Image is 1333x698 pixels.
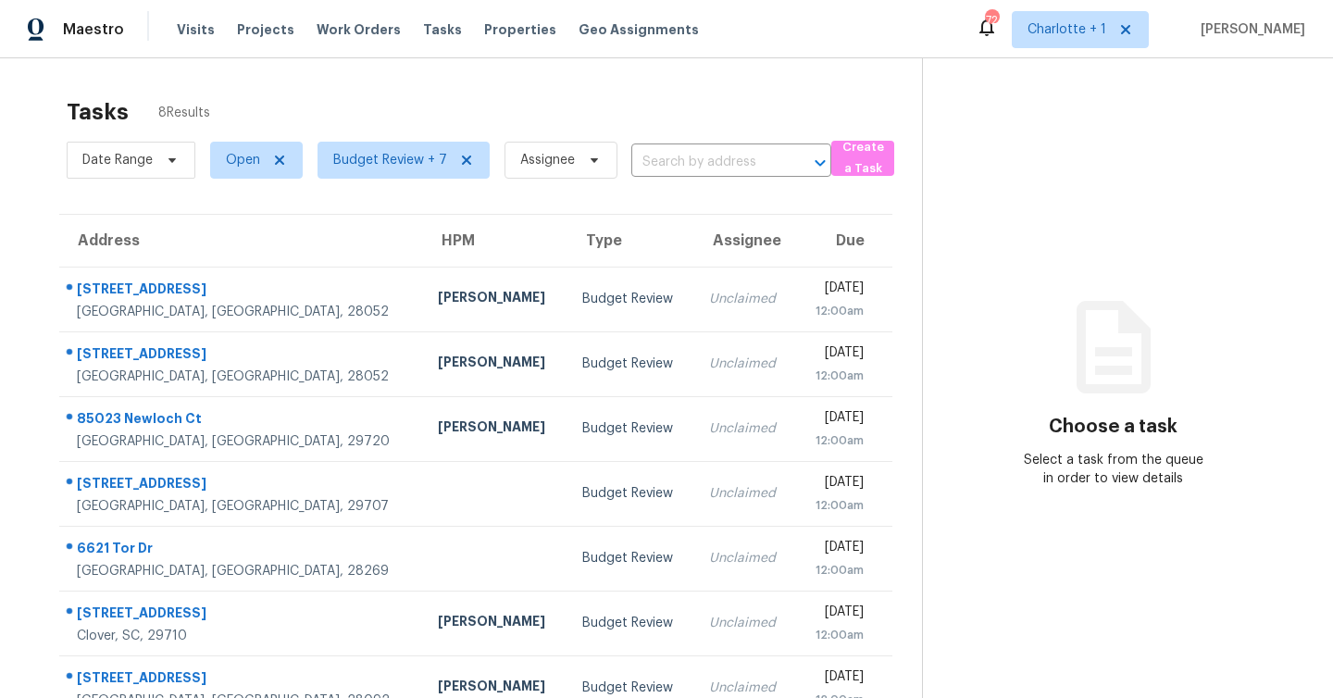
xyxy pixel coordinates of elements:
[77,604,408,627] div: [STREET_ADDRESS]
[811,603,864,626] div: [DATE]
[709,679,781,697] div: Unclaimed
[438,288,553,311] div: [PERSON_NAME]
[77,432,408,451] div: [GEOGRAPHIC_DATA], [GEOGRAPHIC_DATA], 29720
[811,367,864,385] div: 12:00am
[438,418,553,441] div: [PERSON_NAME]
[67,103,129,121] h2: Tasks
[709,484,781,503] div: Unclaimed
[811,561,864,580] div: 12:00am
[1028,20,1106,39] span: Charlotte + 1
[77,562,408,580] div: [GEOGRAPHIC_DATA], [GEOGRAPHIC_DATA], 28269
[484,20,556,39] span: Properties
[582,549,679,567] div: Budget Review
[226,151,260,169] span: Open
[709,419,781,438] div: Unclaimed
[177,20,215,39] span: Visits
[811,343,864,367] div: [DATE]
[831,141,894,176] button: Create a Task
[709,614,781,632] div: Unclaimed
[77,409,408,432] div: 85023 Newloch Ct
[709,355,781,373] div: Unclaimed
[582,355,679,373] div: Budget Review
[237,20,294,39] span: Projects
[694,215,796,267] th: Assignee
[77,668,408,692] div: [STREET_ADDRESS]
[709,290,781,308] div: Unclaimed
[438,353,553,376] div: [PERSON_NAME]
[77,539,408,562] div: 6621 Tor Dr
[582,419,679,438] div: Budget Review
[811,667,864,691] div: [DATE]
[77,627,408,645] div: Clover, SC, 29710
[796,215,892,267] th: Due
[77,368,408,386] div: [GEOGRAPHIC_DATA], [GEOGRAPHIC_DATA], 28052
[333,151,447,169] span: Budget Review + 7
[77,474,408,497] div: [STREET_ADDRESS]
[582,290,679,308] div: Budget Review
[811,302,864,320] div: 12:00am
[582,484,679,503] div: Budget Review
[59,215,423,267] th: Address
[77,303,408,321] div: [GEOGRAPHIC_DATA], [GEOGRAPHIC_DATA], 28052
[438,612,553,635] div: [PERSON_NAME]
[811,279,864,302] div: [DATE]
[811,496,864,515] div: 12:00am
[811,538,864,561] div: [DATE]
[985,11,998,30] div: 72
[520,151,575,169] span: Assignee
[77,497,408,516] div: [GEOGRAPHIC_DATA], [GEOGRAPHIC_DATA], 29707
[1193,20,1305,39] span: [PERSON_NAME]
[77,344,408,368] div: [STREET_ADDRESS]
[807,150,833,176] button: Open
[82,151,153,169] span: Date Range
[811,626,864,644] div: 12:00am
[423,215,567,267] th: HPM
[582,679,679,697] div: Budget Review
[158,104,210,122] span: 8 Results
[423,23,462,36] span: Tasks
[1049,418,1177,436] h3: Choose a task
[1018,451,1208,488] div: Select a task from the queue in order to view details
[579,20,699,39] span: Geo Assignments
[77,280,408,303] div: [STREET_ADDRESS]
[567,215,694,267] th: Type
[631,148,779,177] input: Search by address
[841,137,885,180] span: Create a Task
[811,408,864,431] div: [DATE]
[709,549,781,567] div: Unclaimed
[582,614,679,632] div: Budget Review
[317,20,401,39] span: Work Orders
[63,20,124,39] span: Maestro
[811,431,864,450] div: 12:00am
[811,473,864,496] div: [DATE]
